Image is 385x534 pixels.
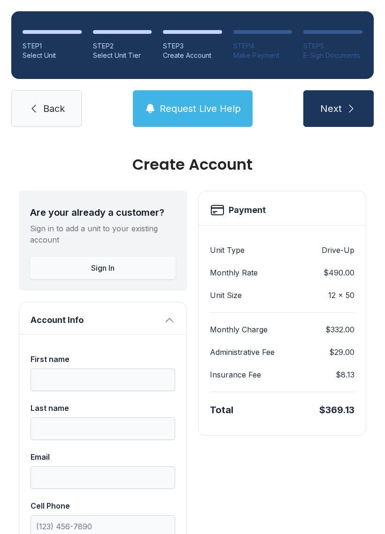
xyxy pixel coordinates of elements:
div: Total [210,403,233,416]
div: Select Unit [23,51,82,60]
span: Next [320,102,342,115]
input: Email [31,466,175,489]
div: STEP 2 [93,41,152,51]
div: Create Account [19,157,366,172]
div: Email [31,451,175,463]
button: Account Info [19,302,186,334]
div: Make Payment [233,51,293,60]
span: Request Live Help [160,102,241,115]
div: E-Sign Documents [303,51,362,60]
dt: Unit Size [210,290,242,301]
span: Back [43,102,65,115]
dt: Unit Type [210,244,245,256]
input: Last name [31,417,175,440]
dd: $490.00 [323,267,354,278]
dt: Monthly Rate [210,267,258,278]
div: STEP 4 [233,41,293,51]
div: Select Unit Tier [93,51,152,60]
h2: Payment [229,204,266,217]
span: Sign In [91,262,115,274]
div: First name [31,353,175,365]
dt: Monthly Charge [210,324,268,335]
div: $369.13 [319,403,354,416]
dd: $8.13 [336,369,354,380]
input: First name [31,369,175,391]
div: STEP 1 [23,41,82,51]
dd: 12 x 50 [328,290,354,301]
dt: Insurance Fee [210,369,261,380]
div: STEP 5 [303,41,362,51]
div: Sign in to add a unit to your existing account [30,223,176,245]
div: Create Account [163,51,222,60]
div: Cell Phone [31,500,175,511]
div: STEP 3 [163,41,222,51]
dd: $332.00 [325,324,354,335]
div: Last name [31,402,175,414]
dt: Administrative Fee [210,346,275,358]
div: Are your already a customer? [30,206,176,219]
span: Account Info [31,314,160,327]
dd: Drive-Up [322,244,354,256]
dd: $29.00 [329,346,354,358]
